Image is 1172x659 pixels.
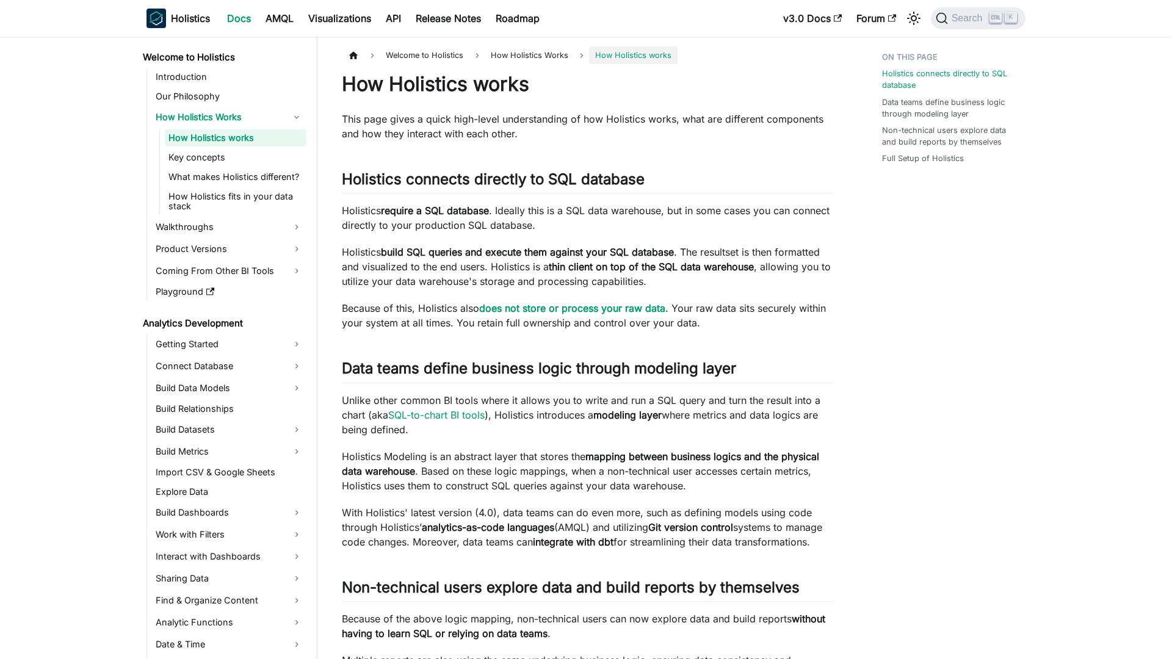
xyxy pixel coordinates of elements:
strong: without having to learn SQL or relying on data teams [342,613,825,639]
strong: modeling layer [593,409,662,421]
a: AMQL [258,9,301,28]
a: SQL-to-chart BI tools [388,409,485,421]
a: Product Versions [152,239,306,259]
h2: Holistics connects directly to SQL database [342,170,833,193]
a: Coming From Other BI Tools [152,261,306,281]
kbd: K [1005,12,1017,23]
p: With Holistics' latest version (4.0), data teams can do even more, such as defining models using ... [342,505,833,549]
a: Docs [220,9,258,28]
img: Holistics [146,9,166,28]
a: Build Dashboards [152,503,306,522]
a: Sharing Data [152,569,306,588]
strong: integrate with dbt [533,536,613,548]
a: Our Philosophy [152,88,306,105]
a: Forum [849,9,903,28]
a: does not store or process your raw data [479,302,665,314]
a: Import CSV & Google Sheets [152,464,306,481]
a: How Holistics works [165,129,306,146]
h2: Non-technical users explore data and build reports by themselves [342,578,833,602]
p: Because of the above logic mapping, non-technical users can now explore data and build reports . [342,611,833,641]
strong: Git version control [648,521,733,533]
p: Holistics . The resultset is then formatted and visualized to the end users. Holistics is a , all... [342,245,833,289]
a: Analytics Development [139,315,306,332]
a: Full Setup of Holistics [882,153,964,164]
a: Connect Database [152,356,306,376]
a: Interact with Dashboards [152,547,306,566]
a: HolisticsHolistics [146,9,210,28]
a: What makes Holistics different? [165,168,306,185]
p: Because of this, Holistics also . Your raw data sits securely within your system at all times. Yo... [342,301,833,330]
span: Search [948,13,990,24]
button: Search (Ctrl+K) [931,7,1025,29]
a: Explore Data [152,483,306,500]
nav: Breadcrumbs [342,46,833,64]
a: Data teams define business logic through modeling layer [882,96,1018,120]
a: Home page [342,46,365,64]
strong: require a SQL database [381,204,489,217]
strong: thin client on top of the SQL data warehouse [549,261,754,273]
a: Playground [152,283,306,300]
a: Build Data Models [152,378,306,398]
a: Build Datasets [152,420,306,439]
a: Visualizations [301,9,378,28]
a: Analytic Functions [152,613,306,632]
button: Switch between dark and light mode (currently light mode) [904,9,924,28]
a: Work with Filters [152,525,306,544]
a: Build Metrics [152,442,306,461]
span: How Holistics works [589,46,678,64]
a: Release Notes [408,9,488,28]
a: v3.0 Docs [776,9,849,28]
strong: analytics-as-code languages [422,521,554,533]
a: Build Relationships [152,400,306,417]
a: Holistics connects directly to SQL database [882,68,1018,91]
a: Walkthroughs [152,217,306,237]
a: Getting Started [152,334,306,354]
a: How Holistics Works [152,107,306,127]
h1: How Holistics works [342,72,833,96]
a: Introduction [152,68,306,85]
b: Holistics [171,11,210,26]
p: This page gives a quick high-level understanding of how Holistics works, what are different compo... [342,112,833,141]
a: Roadmap [488,9,547,28]
h2: Data teams define business logic through modeling layer [342,359,833,383]
span: Welcome to Holistics [380,46,469,64]
a: Non-technical users explore data and build reports by themselves [882,124,1018,148]
strong: build SQL queries and execute them against your SQL database [381,246,674,258]
a: Find & Organize Content [152,591,306,610]
p: Holistics . Ideally this is a SQL data warehouse, but in some cases you can connect directly to y... [342,203,833,232]
nav: Docs sidebar [134,37,317,659]
strong: mapping between business logics and the physical data warehouse [342,450,819,477]
p: Unlike other common BI tools where it allows you to write and run a SQL query and turn the result... [342,393,833,437]
a: Key concepts [165,149,306,166]
a: Welcome to Holistics [139,49,306,66]
span: How Holistics Works [485,46,574,64]
a: API [378,9,408,28]
a: Date & Time [152,635,306,654]
p: Holistics Modeling is an abstract layer that stores the . Based on these logic mappings, when a n... [342,449,833,493]
a: How Holistics fits in your data stack [165,188,306,215]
